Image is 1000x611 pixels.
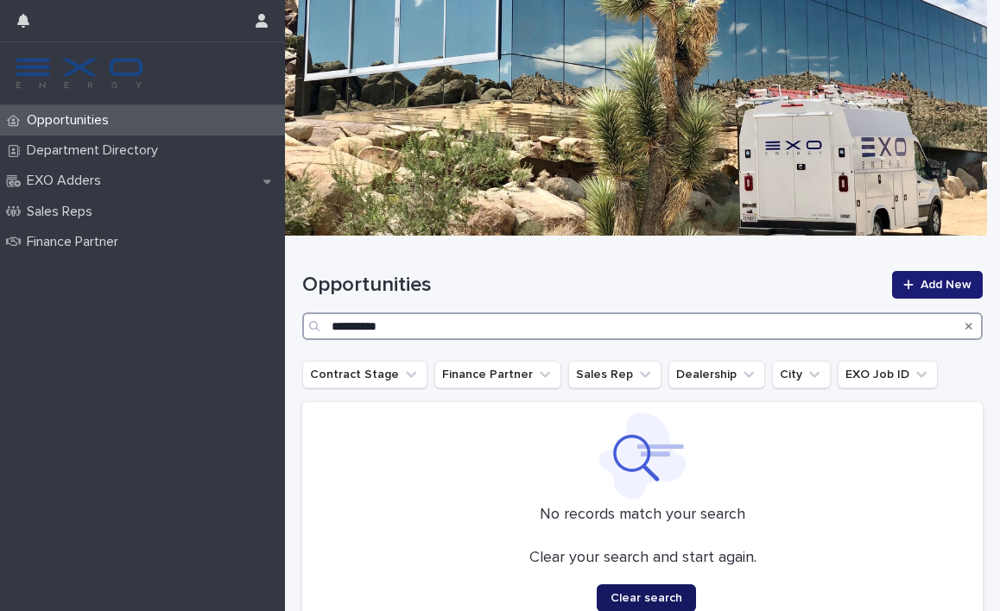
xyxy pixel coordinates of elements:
button: Sales Rep [568,361,661,388]
a: Add New [892,271,983,299]
button: Contract Stage [302,361,427,388]
p: Department Directory [20,142,172,159]
p: Sales Reps [20,204,106,220]
button: EXO Job ID [838,361,938,388]
span: Clear search [611,592,682,604]
button: City [772,361,831,388]
h1: Opportunities [302,273,882,298]
button: Finance Partner [434,361,561,388]
p: EXO Adders [20,173,115,189]
button: Dealership [668,361,765,388]
span: Add New [921,279,972,291]
input: Search [302,312,983,340]
p: Clear your search and start again. [529,549,756,568]
p: No records match your search [313,506,972,525]
p: Finance Partner [20,234,132,250]
img: FKS5r6ZBThi8E5hshIGi [14,56,145,91]
p: Opportunities [20,112,123,129]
